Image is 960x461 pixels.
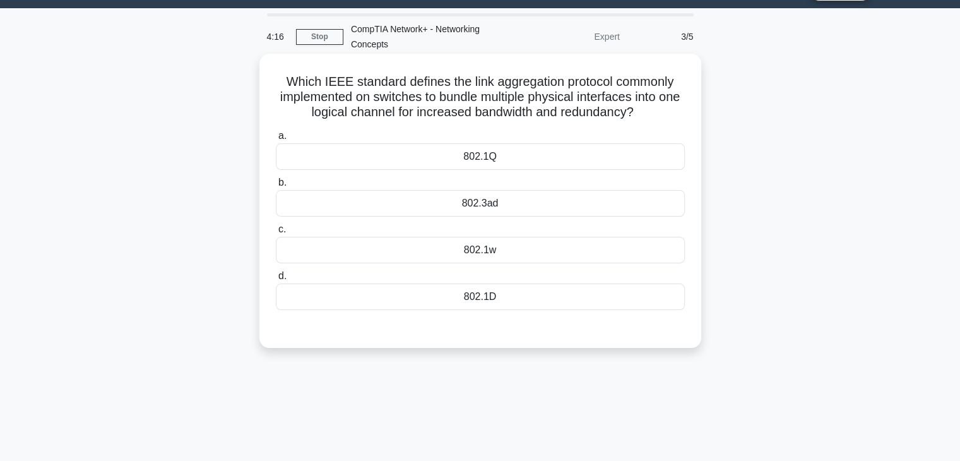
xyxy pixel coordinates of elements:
[517,24,627,49] div: Expert
[276,237,685,263] div: 802.1w
[275,74,686,121] h5: Which IEEE standard defines the link aggregation protocol commonly implemented on switches to bun...
[259,24,296,49] div: 4:16
[296,29,343,45] a: Stop
[276,143,685,170] div: 802.1Q
[276,284,685,310] div: 802.1D
[278,224,286,234] span: c.
[627,24,701,49] div: 3/5
[278,177,287,188] span: b.
[278,130,287,141] span: a.
[278,270,287,281] span: d.
[276,190,685,217] div: 802.3ad
[343,16,517,57] div: CompTIA Network+ - Networking Concepts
